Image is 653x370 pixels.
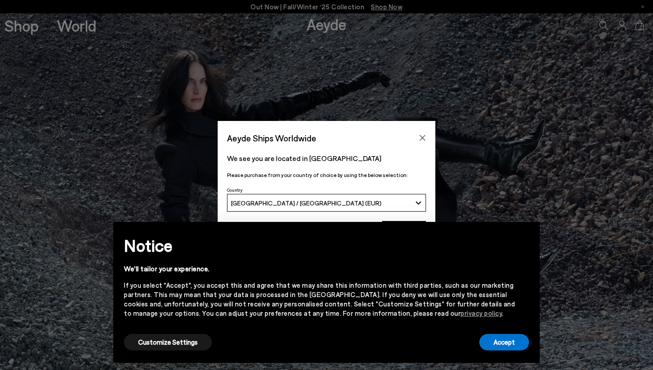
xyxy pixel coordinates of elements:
a: privacy policy [461,309,502,317]
h2: Notice [124,234,515,257]
div: If you select "Accept", you accept this and agree that we may share this information with third p... [124,281,515,318]
div: We'll tailor your experience. [124,264,515,273]
span: Aeyde Ships Worldwide [227,130,316,146]
button: Close this notice [515,225,536,246]
span: [GEOGRAPHIC_DATA] / [GEOGRAPHIC_DATA] (EUR) [231,199,382,207]
p: We see you are located in [GEOGRAPHIC_DATA] [227,153,426,164]
span: × [522,229,529,241]
button: Close [416,131,429,145]
p: Please purchase from your country of choice by using the below selection: [227,171,426,179]
button: Customize Settings [124,334,212,350]
button: Accept [479,334,529,350]
span: Country [227,187,243,193]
